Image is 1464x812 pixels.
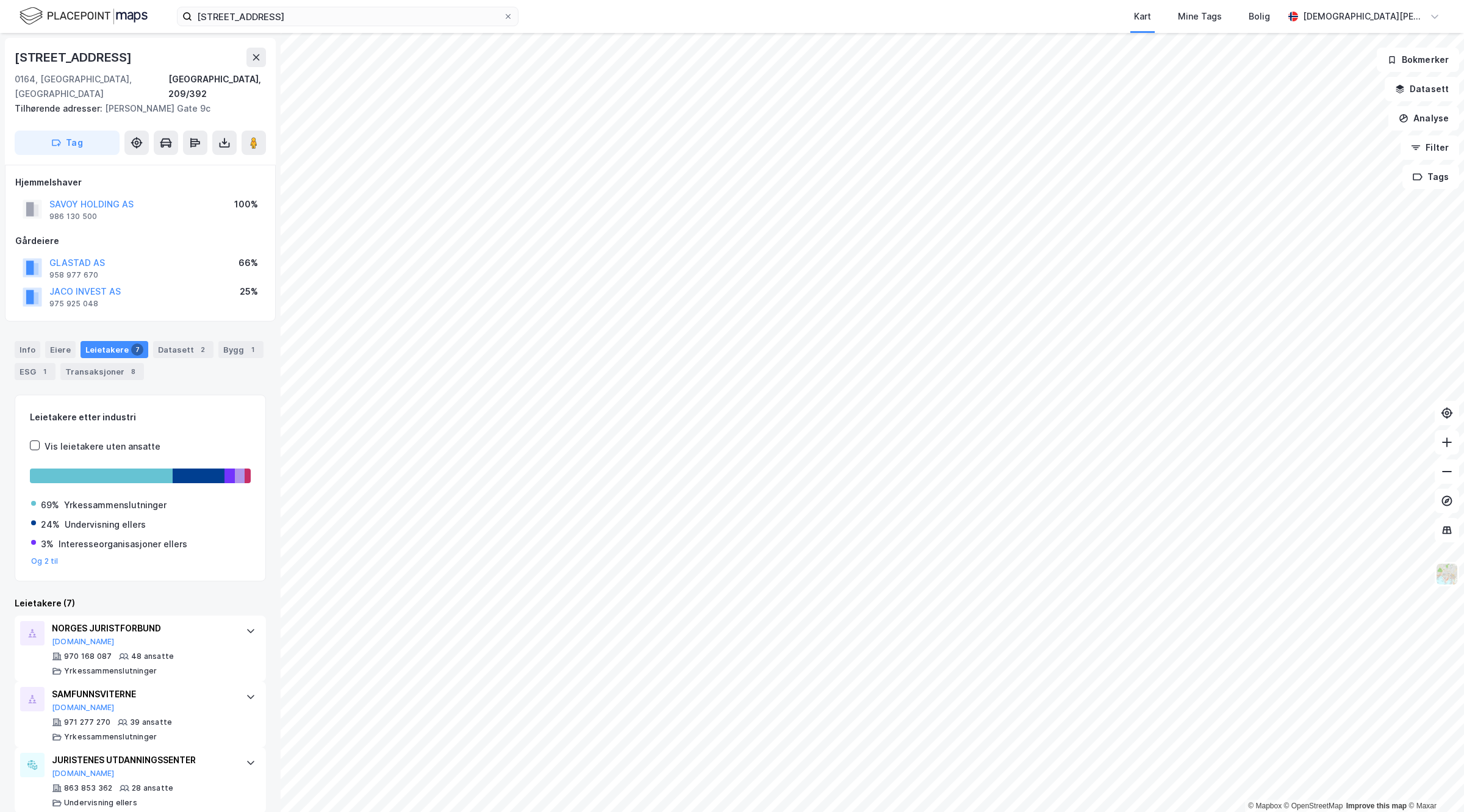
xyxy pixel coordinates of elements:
div: 39 ansatte [130,717,172,727]
div: Yrkessammenslutninger [64,498,167,512]
div: [PERSON_NAME] Gate 9c [15,101,256,116]
img: logo.f888ab2527a4732fd821a326f86c7f29.svg [20,5,148,27]
div: 1 [38,365,51,378]
div: 970 168 087 [64,652,112,661]
a: Improve this map [1346,802,1407,810]
div: Transaksjoner [60,363,144,380]
div: Vis leietakere uten ansatte [45,439,160,454]
div: SAMFUNNSVITERNE [52,687,234,702]
div: Leietakere [81,341,148,358]
div: 0164, [GEOGRAPHIC_DATA], [GEOGRAPHIC_DATA] [15,72,168,101]
button: [DOMAIN_NAME] [52,703,115,713]
a: OpenStreetMap [1284,802,1343,810]
div: 66% [239,256,258,270]
button: Datasett [1385,77,1459,101]
div: Leietakere (7) [15,596,266,611]
div: Hjemmelshaver [15,175,265,190]
div: 958 977 670 [49,270,98,280]
button: Filter [1401,135,1459,160]
div: 1 [246,343,259,356]
div: 8 [127,365,139,378]
span: Tilhørende adresser: [15,103,105,113]
button: Analyse [1388,106,1459,131]
div: [DEMOGRAPHIC_DATA][PERSON_NAME] [1303,9,1425,24]
div: 986 130 500 [49,212,97,221]
div: 975 925 048 [49,299,98,309]
div: Eiere [45,341,76,358]
button: [DOMAIN_NAME] [52,769,115,778]
div: [STREET_ADDRESS] [15,48,134,67]
a: Mapbox [1248,802,1282,810]
div: 2 [196,343,209,356]
div: Yrkessammenslutninger [64,732,157,742]
div: 28 ansatte [132,783,173,793]
div: Info [15,341,40,358]
div: Datasett [153,341,213,358]
div: JURISTENES UTDANNINGSSENTER [52,753,234,767]
div: 69% [41,498,59,512]
div: 971 277 270 [64,717,110,727]
div: Leietakere etter industri [30,410,251,425]
div: Interesseorganisasjoner ellers [59,537,187,552]
div: Undervisning ellers [64,798,137,808]
button: Bokmerker [1377,48,1459,72]
div: 3% [41,537,54,552]
div: Gårdeiere [15,234,265,248]
div: Mine Tags [1178,9,1222,24]
button: Tags [1402,165,1459,189]
button: [DOMAIN_NAME] [52,637,115,647]
div: [GEOGRAPHIC_DATA], 209/392 [168,72,266,101]
button: Tag [15,131,120,155]
button: Og 2 til [31,556,59,566]
iframe: Chat Widget [1403,753,1464,812]
div: 24% [41,517,60,532]
div: 863 853 362 [64,783,112,793]
div: Yrkessammenslutninger [64,666,157,676]
div: 100% [234,197,258,212]
div: Bolig [1249,9,1270,24]
div: Undervisning ellers [65,517,146,532]
input: Søk på adresse, matrikkel, gårdeiere, leietakere eller personer [192,7,503,26]
div: 25% [240,284,258,299]
div: 48 ansatte [131,652,174,661]
div: Kart [1134,9,1151,24]
div: ESG [15,363,56,380]
div: Bygg [218,341,264,358]
div: 7 [131,343,143,356]
img: Z [1435,562,1459,586]
div: NORGES JURISTFORBUND [52,621,234,636]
